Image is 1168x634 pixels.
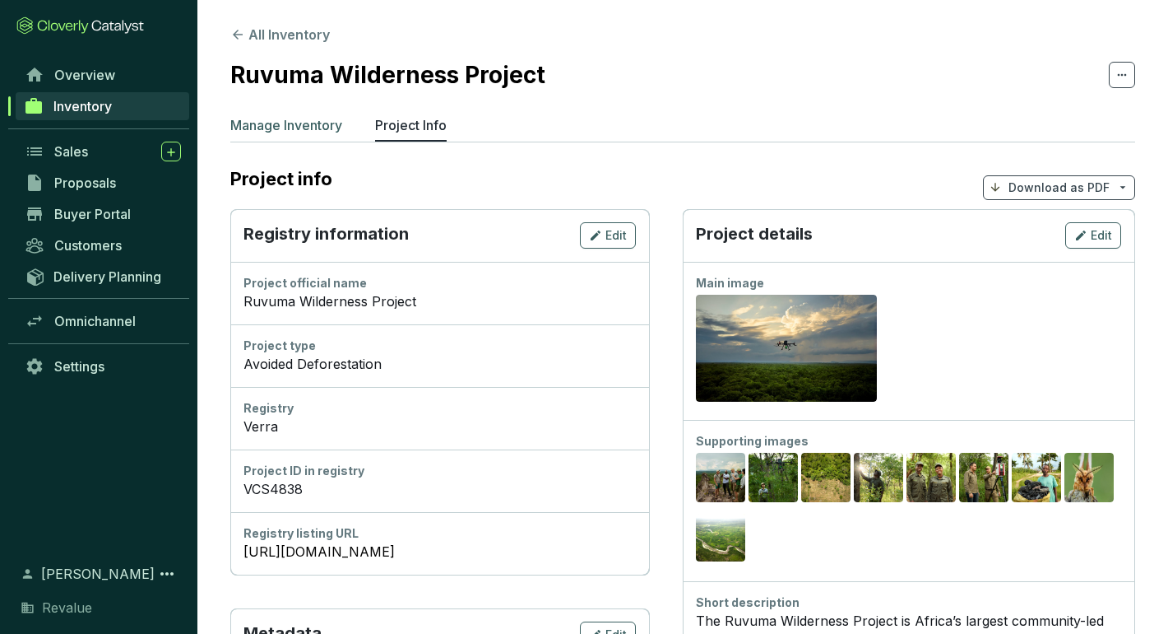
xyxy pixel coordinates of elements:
a: Overview [16,61,189,89]
div: VCS4838 [243,479,636,499]
button: Edit [580,222,636,249]
a: Buyer Portal [16,200,189,228]
div: Registry listing URL [243,525,636,542]
h2: Ruvuma Wilderness Project [230,58,545,92]
span: Settings [54,358,104,375]
a: [URL][DOMAIN_NAME] [243,542,636,562]
div: Verra [243,417,636,436]
a: Proposals [16,169,189,197]
div: Avoided Deforestation [243,354,636,374]
span: Omnichannel [54,313,136,329]
a: Sales [16,138,189,165]
span: Buyer Portal [54,206,131,222]
span: Inventory [53,98,112,114]
p: Manage Inventory [230,115,342,135]
span: Customers [54,237,122,254]
span: Overview [54,67,115,83]
div: Short description [696,594,1121,611]
div: Project official name [243,275,636,291]
a: Omnichannel [16,307,189,335]
button: All Inventory [230,25,330,44]
div: Ruvuma Wilderness Project [243,291,636,311]
div: Registry [243,400,636,417]
p: Download as PDF [1008,179,1110,196]
span: Delivery Planning [53,268,161,285]
div: Supporting images [696,433,1121,450]
div: Project type [243,338,636,354]
p: Registry information [243,222,409,249]
p: Project details [696,222,813,249]
span: Proposals [54,175,116,191]
h2: Project info [230,168,349,189]
span: Edit [1091,227,1112,244]
div: Project ID in registry [243,463,636,479]
div: Main image [696,275,1121,291]
span: Edit [605,227,627,244]
button: Edit [1065,222,1121,249]
span: Revalue [42,598,92,618]
a: Inventory [16,92,189,120]
p: Project Info [375,115,447,135]
a: Customers [16,231,189,259]
a: Settings [16,352,189,380]
span: Sales [54,143,88,160]
a: Delivery Planning [16,263,189,290]
span: [PERSON_NAME] [41,564,155,584]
